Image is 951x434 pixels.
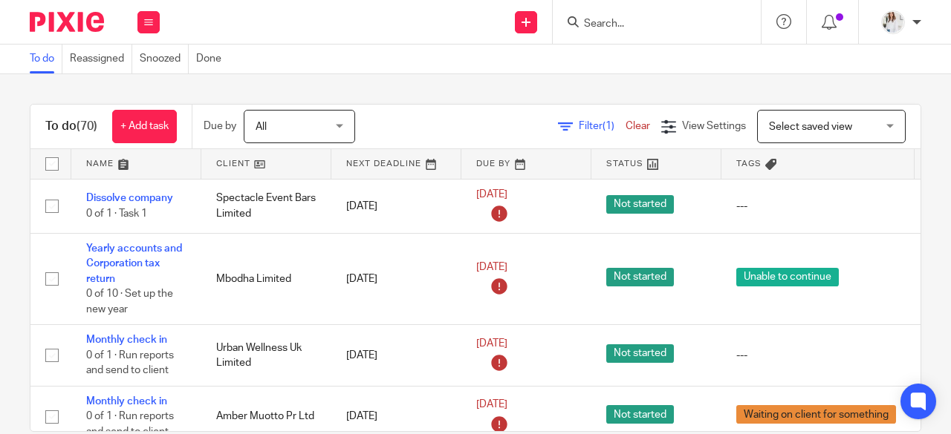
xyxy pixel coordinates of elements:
[86,243,182,284] a: Yearly accounts and Corporation tax return
[331,179,461,234] td: [DATE]
[86,208,147,219] span: 0 of 1 · Task 1
[256,122,267,132] span: All
[736,348,900,363] div: ---
[736,268,839,286] span: Unable to continue
[331,325,461,386] td: [DATE]
[86,335,167,345] a: Monthly check in
[606,344,674,363] span: Not started
[582,18,716,31] input: Search
[476,338,507,349] span: [DATE]
[736,405,896,424] span: Waiting on client for something
[606,268,674,286] span: Not started
[30,45,62,73] a: To do
[881,10,905,34] img: Daisy.JPG
[476,189,507,200] span: [DATE]
[682,121,746,131] span: View Settings
[603,121,614,131] span: (1)
[204,119,236,134] p: Due by
[201,325,331,386] td: Urban Wellness Uk Limited
[579,121,626,131] span: Filter
[196,45,229,73] a: Done
[45,119,97,134] h1: To do
[140,45,189,73] a: Snoozed
[201,179,331,234] td: Spectacle Event Bars Limited
[476,399,507,410] span: [DATE]
[70,45,132,73] a: Reassigned
[201,234,331,325] td: Mbodha Limited
[606,405,674,424] span: Not started
[331,234,461,325] td: [DATE]
[736,160,762,168] span: Tags
[736,199,900,214] div: ---
[606,195,674,214] span: Not started
[86,350,174,376] span: 0 of 1 · Run reports and send to client
[86,193,173,203] a: Dissolve company
[30,12,104,32] img: Pixie
[476,262,507,272] span: [DATE]
[86,289,173,315] span: 0 of 10 · Set up the new year
[77,120,97,132] span: (70)
[112,110,177,143] a: + Add task
[769,122,852,132] span: Select saved view
[86,396,167,407] a: Monthly check in
[626,121,650,131] a: Clear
